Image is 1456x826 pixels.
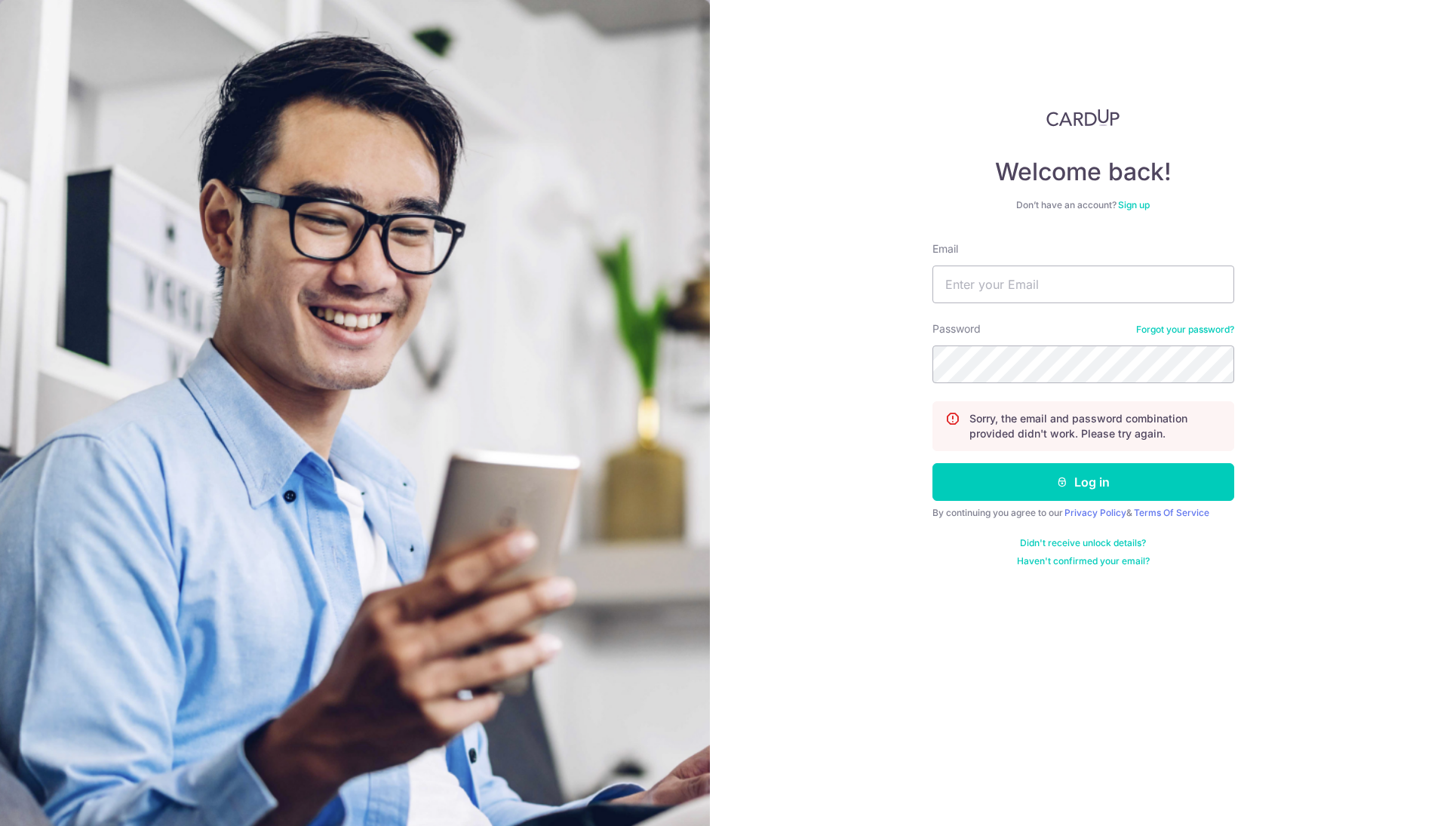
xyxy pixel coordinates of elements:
div: By continuing you agree to our & [932,507,1234,519]
div: Don’t have an account? [932,199,1234,211]
a: Didn't receive unlock details? [1020,537,1146,549]
input: Enter your Email [932,266,1234,303]
p: Sorry, the email and password combination provided didn't work. Please try again. [969,411,1221,441]
label: Email [932,241,958,256]
a: Forgot your password? [1136,324,1234,336]
a: Terms Of Service [1134,507,1209,518]
label: Password [932,321,981,336]
a: Privacy Policy [1064,507,1126,518]
a: Haven't confirmed your email? [1017,555,1150,567]
a: Sign up [1118,199,1150,210]
button: Log in [932,463,1234,501]
h4: Welcome back! [932,157,1234,187]
img: CardUp Logo [1046,109,1120,127]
